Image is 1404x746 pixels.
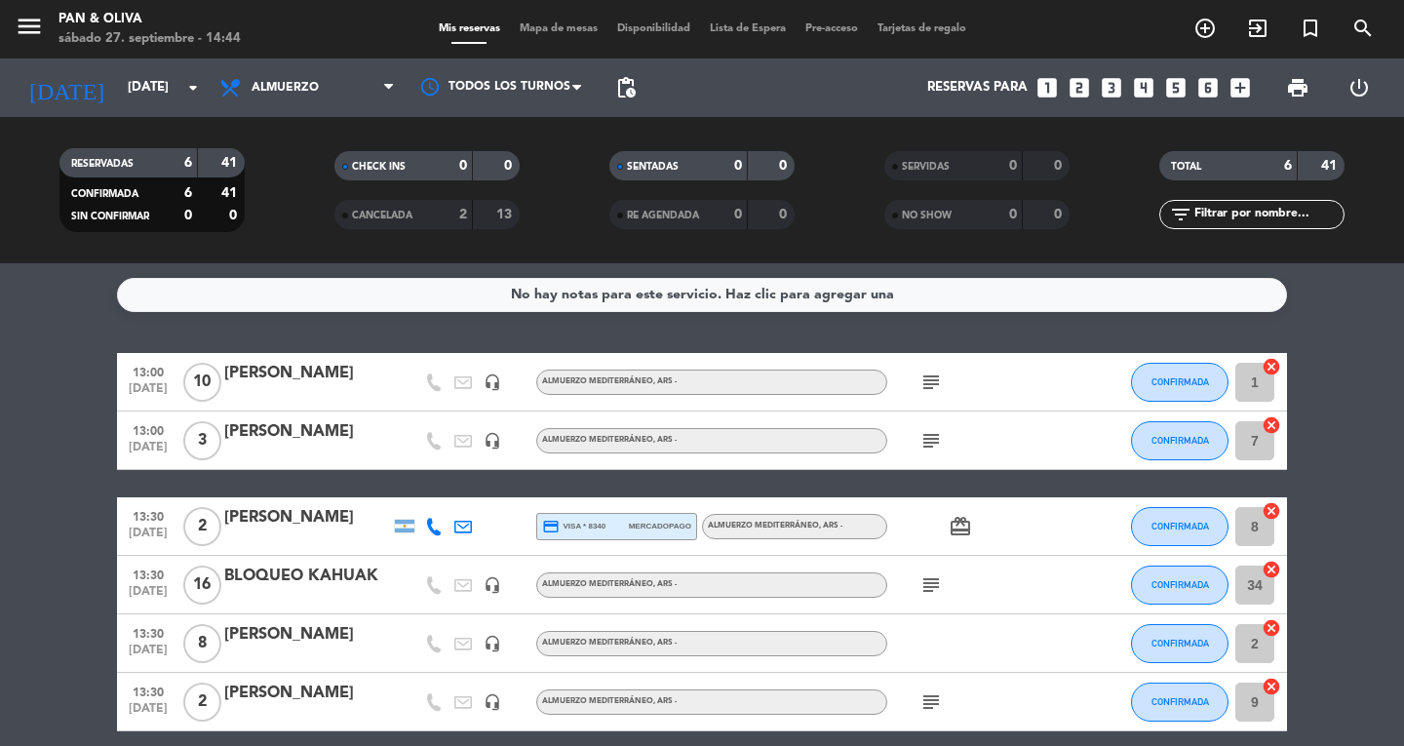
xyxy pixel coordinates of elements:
span: CONFIRMADA [1151,696,1209,707]
span: CONFIRMADA [1151,521,1209,531]
i: looks_4 [1131,75,1156,100]
div: [PERSON_NAME] [224,419,390,445]
div: LOG OUT [1328,59,1389,117]
i: headset_mic [484,373,501,391]
i: headset_mic [484,432,501,450]
strong: 0 [779,159,791,173]
div: [PERSON_NAME] [224,505,390,530]
span: Tarjetas de regalo [868,23,976,34]
span: , ARS - [653,639,677,647]
i: cancel [1262,618,1281,638]
strong: 2 [459,208,467,221]
div: [PERSON_NAME] [224,622,390,648]
span: SERVIDAS [902,162,950,172]
div: Pan & Oliva [58,10,241,29]
strong: 6 [184,186,192,200]
i: subject [919,690,943,714]
strong: 0 [1054,208,1066,221]
i: cancel [1262,415,1281,435]
span: Lista de Espera [700,23,796,34]
i: looks_two [1067,75,1092,100]
span: print [1286,76,1309,99]
span: Reservas para [927,80,1028,96]
span: Almuerzo Mediterráneo [708,522,842,530]
span: , ARS - [653,377,677,385]
i: looks_3 [1099,75,1124,100]
span: [DATE] [124,527,173,549]
span: CHECK INS [352,162,406,172]
i: filter_list [1169,203,1192,226]
span: CONFIRMADA [1151,435,1209,446]
span: CONFIRMADA [1151,376,1209,387]
button: CONFIRMADA [1131,683,1228,722]
span: CONFIRMADA [1151,638,1209,648]
span: 10 [183,363,221,402]
span: visa * 8340 [542,518,605,535]
strong: 0 [184,209,192,222]
span: Almuerzo Mediterráneo [542,377,677,385]
i: subject [919,429,943,452]
strong: 0 [1009,208,1017,221]
i: exit_to_app [1246,17,1269,40]
i: subject [919,573,943,597]
strong: 0 [734,159,742,173]
i: cancel [1262,501,1281,521]
strong: 0 [504,159,516,173]
strong: 0 [734,208,742,221]
span: RESERVADAS [71,159,134,169]
i: subject [919,371,943,394]
span: [DATE] [124,585,173,608]
strong: 0 [1009,159,1017,173]
button: CONFIRMADA [1131,624,1228,663]
span: 13:30 [124,621,173,644]
button: CONFIRMADA [1131,421,1228,460]
span: 3 [183,421,221,460]
i: cancel [1262,560,1281,579]
strong: 0 [459,159,467,173]
span: SIN CONFIRMAR [71,212,149,221]
i: looks_5 [1163,75,1189,100]
i: credit_card [542,518,560,535]
span: , ARS - [819,522,842,530]
span: 13:30 [124,680,173,702]
span: Pre-acceso [796,23,868,34]
strong: 41 [221,186,241,200]
strong: 0 [229,209,241,222]
i: looks_one [1034,75,1060,100]
strong: 6 [184,156,192,170]
span: 16 [183,566,221,605]
i: add_circle_outline [1193,17,1217,40]
span: SENTADAS [627,162,679,172]
span: NO SHOW [902,211,952,220]
strong: 13 [496,208,516,221]
span: Almuerzo [252,81,319,95]
div: No hay notas para este servicio. Haz clic para agregar una [511,284,894,306]
i: cancel [1262,677,1281,696]
div: sábado 27. septiembre - 14:44 [58,29,241,49]
i: [DATE] [15,66,118,109]
i: search [1351,17,1375,40]
strong: 41 [1321,159,1341,173]
i: cancel [1262,357,1281,376]
div: [PERSON_NAME] [224,361,390,386]
span: 2 [183,683,221,722]
span: Disponibilidad [607,23,700,34]
strong: 0 [1054,159,1066,173]
i: card_giftcard [949,515,972,538]
div: [PERSON_NAME] [224,681,390,706]
button: CONFIRMADA [1131,507,1228,546]
span: [DATE] [124,382,173,405]
span: , ARS - [653,436,677,444]
span: CONFIRMADA [1151,579,1209,590]
strong: 6 [1284,159,1292,173]
span: 13:30 [124,563,173,585]
i: turned_in_not [1299,17,1322,40]
button: CONFIRMADA [1131,566,1228,605]
span: 2 [183,507,221,546]
strong: 41 [221,156,241,170]
i: headset_mic [484,576,501,594]
span: pending_actions [614,76,638,99]
span: [DATE] [124,702,173,725]
span: 13:00 [124,418,173,441]
span: Almuerzo Mediterráneo [542,580,677,588]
